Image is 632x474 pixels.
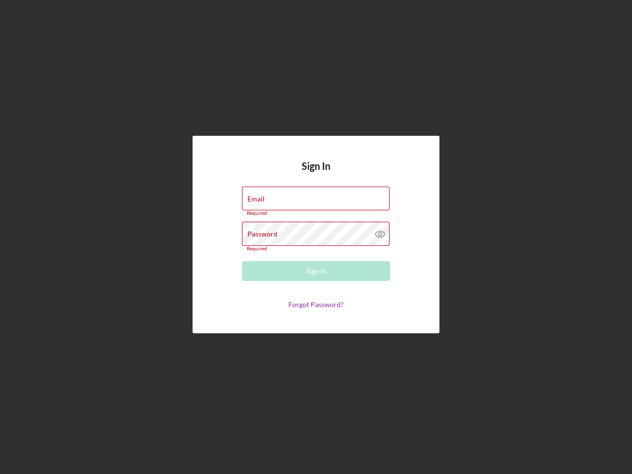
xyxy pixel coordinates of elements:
[242,210,390,216] div: Required
[302,160,330,187] h4: Sign In
[247,195,265,203] label: Email
[247,230,277,238] label: Password
[242,261,390,281] button: Sign In
[306,261,326,281] div: Sign In
[242,246,390,252] div: Required
[288,300,344,309] a: Forgot Password?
